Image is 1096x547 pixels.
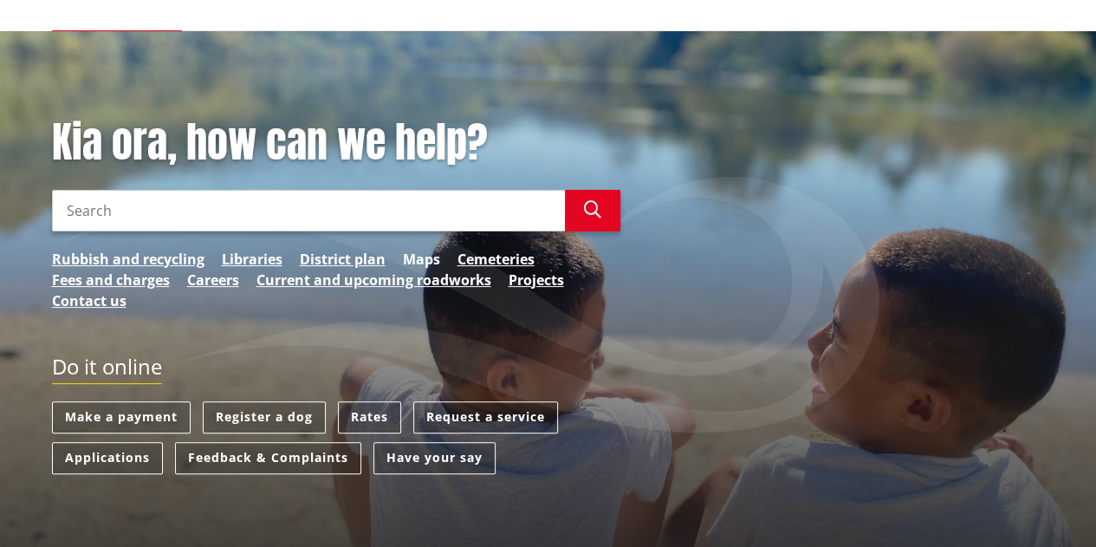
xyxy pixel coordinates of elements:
a: Rubbish and recycling [52,249,204,270]
a: Libraries [222,249,282,270]
a: Careers [187,270,239,290]
a: Request a service [413,401,558,433]
a: Cemeteries [457,249,535,270]
h2: Do it online [52,355,162,385]
a: Contact us [52,290,126,311]
a: Have your say [373,442,496,474]
a: Fees and charges [52,270,170,290]
a: Maps [403,249,440,270]
a: Make a payment [52,401,191,433]
a: Register a dog [203,401,326,433]
a: Feedback & Complaints [175,442,361,474]
input: Search input [52,190,565,231]
a: District plan [300,249,386,270]
a: Current and upcoming roadworks [256,270,491,290]
a: Applications [52,442,163,474]
a: Projects [509,270,564,290]
h1: Kia ora, how can we help? [52,118,620,168]
a: Rates [338,401,401,433]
